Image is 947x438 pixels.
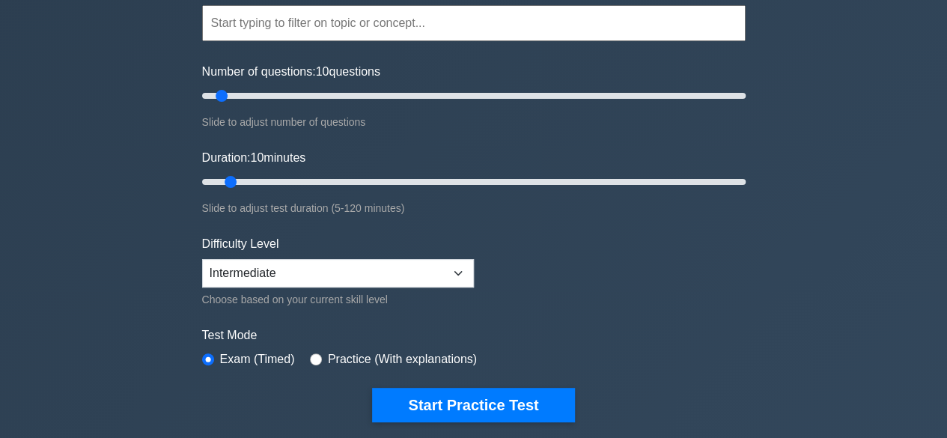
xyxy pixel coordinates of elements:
label: Practice (With explanations) [328,350,477,368]
div: Slide to adjust test duration (5-120 minutes) [202,199,746,217]
div: Choose based on your current skill level [202,291,474,308]
label: Difficulty Level [202,235,279,253]
span: 10 [250,151,264,164]
label: Number of questions: questions [202,63,380,81]
label: Duration: minutes [202,149,306,167]
label: Exam (Timed) [220,350,295,368]
span: 10 [316,65,329,78]
label: Test Mode [202,326,746,344]
button: Start Practice Test [372,388,574,422]
div: Slide to adjust number of questions [202,113,746,131]
input: Start typing to filter on topic or concept... [202,5,746,41]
